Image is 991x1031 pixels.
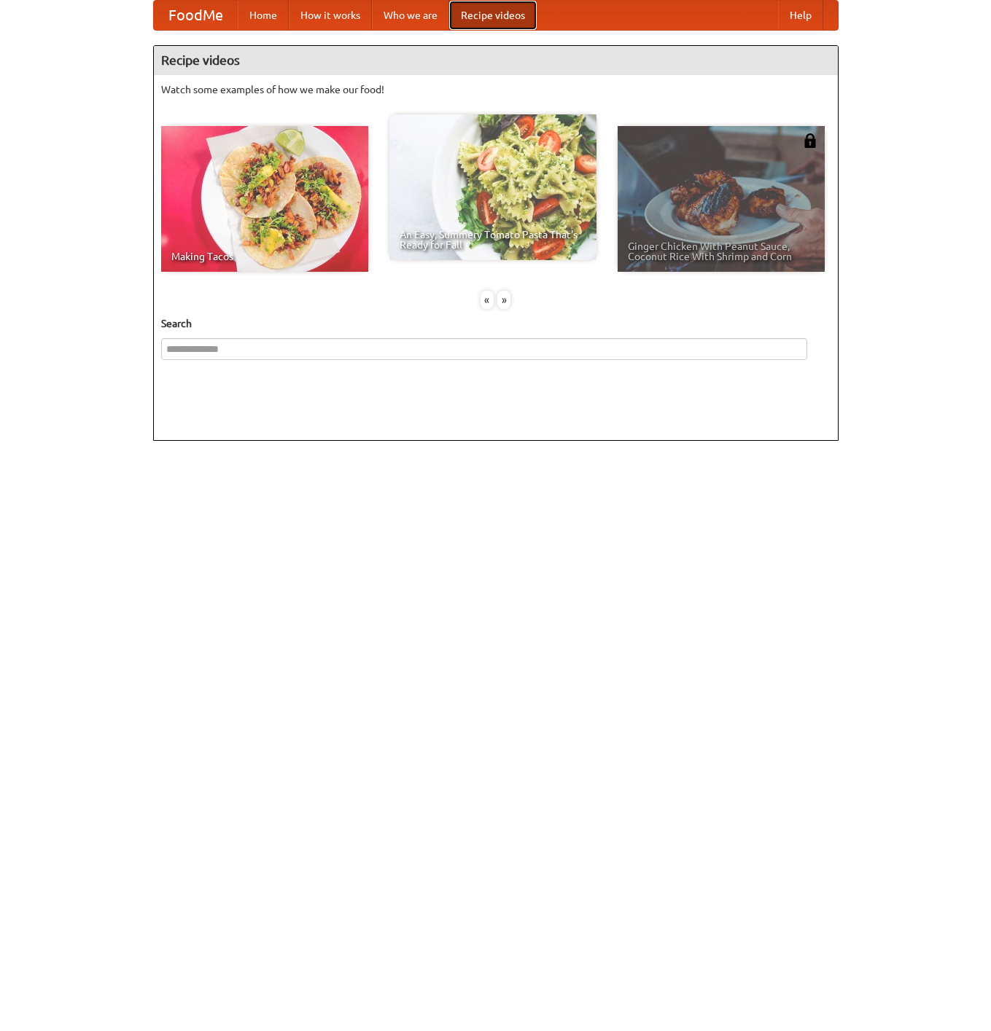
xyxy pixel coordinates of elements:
a: Recipe videos [449,1,537,30]
div: » [497,291,510,309]
span: Making Tacos [171,251,358,262]
a: Who we are [372,1,449,30]
div: « [481,291,494,309]
img: 483408.png [803,133,817,148]
a: An Easy, Summery Tomato Pasta That's Ready for Fall [389,114,596,260]
a: Making Tacos [161,126,368,272]
a: Help [778,1,823,30]
a: How it works [289,1,372,30]
p: Watch some examples of how we make our food! [161,82,831,97]
a: Home [238,1,289,30]
h5: Search [161,316,831,331]
span: An Easy, Summery Tomato Pasta That's Ready for Fall [400,230,586,250]
h4: Recipe videos [154,46,838,75]
a: FoodMe [154,1,238,30]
